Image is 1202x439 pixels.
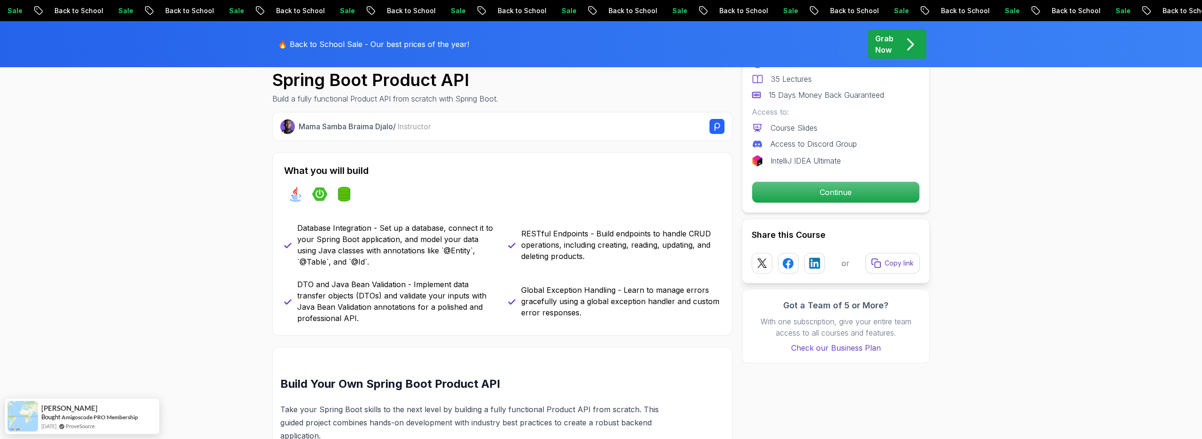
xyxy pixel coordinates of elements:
p: Back to School [601,6,665,16]
p: Sale [111,6,141,16]
p: Sale [332,6,362,16]
a: Check our Business Plan [752,342,920,353]
img: spring-boot logo [312,187,327,202]
p: Access to Discord Group [771,138,857,149]
p: Back to School [712,6,776,16]
h3: Got a Team of 5 or More? [752,299,920,312]
img: java logo [288,187,303,202]
p: Copy link [885,259,914,268]
a: Amigoscode PRO Membership [62,414,138,421]
p: Global Exception Handling - Learn to manage errors gracefully using a global exception handler an... [521,284,721,318]
p: With one subscription, give your entire team access to all courses and features. [752,316,920,338]
h2: What you will build [284,164,721,177]
span: Bought [41,413,61,421]
img: provesource social proof notification image [8,401,38,431]
p: Back to School [1044,6,1108,16]
p: Sale [222,6,252,16]
p: Database Integration - Set up a database, connect it to your Spring Boot application, and model y... [297,222,497,267]
p: Access to: [752,106,920,118]
img: jetbrains logo [752,155,763,166]
p: Back to School [47,6,111,16]
p: IntelliJ IDEA Ultimate [771,155,841,166]
p: DTO and Java Bean Validation - Implement data transfer objects (DTOs) and validate your inputs wi... [297,279,497,324]
p: Sale [997,6,1027,16]
span: Instructor [398,122,431,131]
p: Course Slides [771,122,817,133]
p: Back to School [269,6,332,16]
p: Back to School [933,6,997,16]
span: [PERSON_NAME] [41,404,98,412]
button: Continue [752,181,920,203]
p: Sale [665,6,695,16]
h2: Build Your Own Spring Boot Product API [280,376,680,392]
span: [DATE] [41,422,56,430]
p: or [841,258,849,269]
p: Back to School [158,6,222,16]
p: Sale [1108,6,1138,16]
p: Back to School [379,6,443,16]
p: 35 Lectures [771,73,812,85]
p: Continue [752,182,919,203]
img: Nelson Djalo [280,119,295,134]
p: Sale [554,6,584,16]
h2: Share this Course [752,228,920,242]
p: Back to School [823,6,886,16]
p: 15 Days Money Back Guaranteed [769,89,884,101]
p: Back to School [490,6,554,16]
p: Build a fully functional Product API from scratch with Spring Boot. [272,93,498,104]
p: Grab Now [875,33,894,55]
p: Sale [443,6,473,16]
p: Mama Samba Braima Djalo / [299,121,431,132]
p: Sale [886,6,917,16]
p: 🔥 Back to School Sale - Our best prices of the year! [278,39,469,50]
button: Copy link [865,253,920,274]
p: RESTful Endpoints - Build endpoints to handle CRUD operations, including creating, reading, updat... [521,228,721,262]
img: spring-data-jpa logo [337,187,352,202]
p: Sale [776,6,806,16]
a: ProveSource [66,422,95,430]
h1: Spring Boot Product API [272,71,498,89]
